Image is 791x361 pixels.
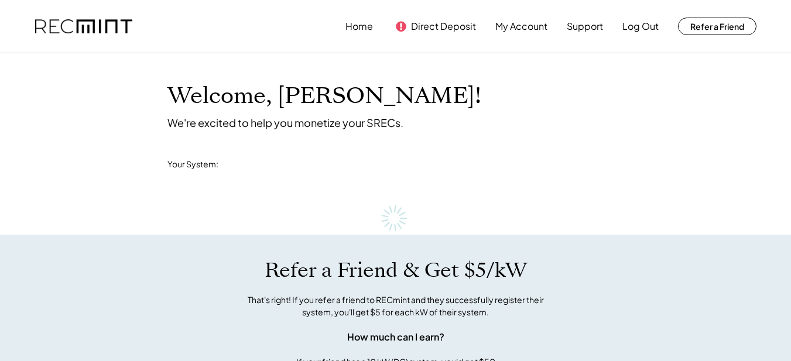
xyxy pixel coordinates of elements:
[678,18,756,35] button: Refer a Friend
[345,15,373,38] button: Home
[495,15,547,38] button: My Account
[35,19,132,34] img: recmint-logotype%403x.png
[622,15,659,38] button: Log Out
[167,116,403,129] div: We're excited to help you monetize your SRECs.
[235,294,557,318] div: That's right! If you refer a friend to RECmint and they successfully register their system, you'l...
[347,330,444,344] div: How much can I earn?
[167,82,481,110] h1: Welcome, [PERSON_NAME]!
[567,15,603,38] button: Support
[265,258,527,283] h1: Refer a Friend & Get $5/kW
[167,159,218,170] div: Your System:
[411,15,476,38] button: Direct Deposit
